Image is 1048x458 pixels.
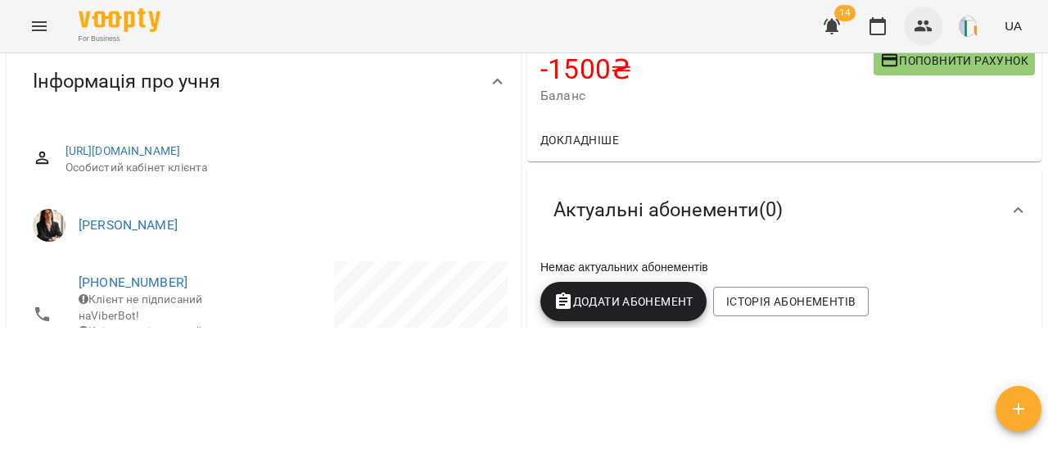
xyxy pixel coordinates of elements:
div: Актуальні абонементи(0) [527,168,1041,252]
h4: -1500 ₴ [540,52,874,86]
a: [URL][DOMAIN_NAME] [65,144,181,157]
span: For Business [79,34,160,44]
span: Особистий кабінет клієнта [65,160,495,176]
button: UA [998,11,1028,41]
span: 14 [834,5,856,21]
button: Історія абонементів [713,287,869,316]
span: Додати Абонемент [553,292,693,311]
span: Поповнити рахунок [880,51,1028,70]
button: Додати Абонемент [540,282,707,321]
span: UA [1005,17,1022,34]
img: Voopty Logo [79,8,160,32]
img: 9a1d62ba177fc1b8feef1f864f620c53.png [959,15,982,38]
span: Інформація про учня [33,69,220,94]
div: Інформація про учня [7,39,521,124]
button: Докладніше [534,125,626,155]
span: Актуальні абонементи ( 0 ) [553,197,783,223]
button: Поповнити рахунок [874,46,1035,75]
span: Баланс [540,86,874,106]
span: Історія абонементів [726,292,856,311]
button: Menu [20,7,59,46]
span: Клієнт не підписаний на ViberBot! [79,292,202,322]
a: [PERSON_NAME] [79,217,178,233]
span: Клієнт не підписаний на ! [79,324,202,354]
a: [PHONE_NUMBER] [79,274,187,290]
span: Докладніше [540,130,619,150]
img: Христина Щипка [33,209,65,242]
div: Немає актуальних абонементів [537,256,1032,279]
